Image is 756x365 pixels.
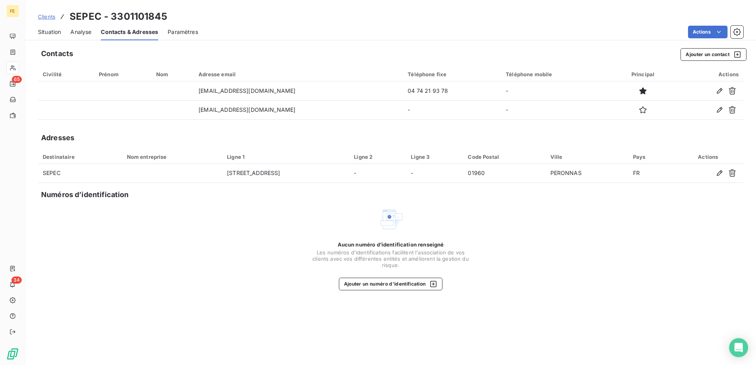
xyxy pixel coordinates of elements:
td: - [501,81,611,100]
td: - [349,164,406,183]
h5: Numéros d’identification [41,189,129,200]
div: Civilité [43,71,89,77]
div: Ligne 1 [227,154,344,160]
td: SEPEC [38,164,122,183]
span: Analyse [70,28,91,36]
h5: Contacts [41,48,73,59]
div: Prénom [99,71,147,77]
div: Destinataire [43,154,117,160]
td: - [406,164,463,183]
td: 04 74 21 93 78 [403,81,501,100]
span: Paramètres [168,28,198,36]
td: PERONNAS [546,164,628,183]
div: Adresse email [198,71,398,77]
td: [EMAIL_ADDRESS][DOMAIN_NAME] [194,81,403,100]
div: Ligne 3 [411,154,458,160]
span: Situation [38,28,61,36]
div: Actions [680,71,739,77]
td: [STREET_ADDRESS] [222,164,349,183]
span: Contacts & Adresses [101,28,158,36]
div: Ligne 2 [354,154,401,160]
div: Nom entreprise [127,154,218,160]
span: Clients [38,13,55,20]
h5: Adresses [41,132,74,143]
div: FE [6,5,19,17]
button: Ajouter un numéro d’identification [339,278,443,290]
div: Actions [678,154,739,160]
div: Téléphone fixe [408,71,496,77]
td: - [501,100,611,119]
span: Aucun numéro d’identification renseigné [338,241,444,248]
span: 34 [11,277,22,284]
img: Logo LeanPay [6,348,19,360]
span: 65 [12,76,22,83]
button: Ajouter un contact [680,48,747,61]
div: Open Intercom Messenger [729,338,748,357]
a: Clients [38,13,55,21]
td: 01960 [463,164,545,183]
h3: SEPEC - 3301101845 [70,9,167,24]
img: Empty state [378,207,403,232]
span: Les numéros d'identifications facilitent l'association de vos clients avec vos différentes entité... [312,249,470,268]
div: Nom [156,71,189,77]
button: Actions [688,26,728,38]
div: Code Postal [468,154,541,160]
div: Pays [633,154,668,160]
div: Ville [550,154,624,160]
div: Téléphone mobile [506,71,606,77]
td: - [403,100,501,119]
td: [EMAIL_ADDRESS][DOMAIN_NAME] [194,100,403,119]
div: Principal [616,71,670,77]
td: FR [628,164,673,183]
